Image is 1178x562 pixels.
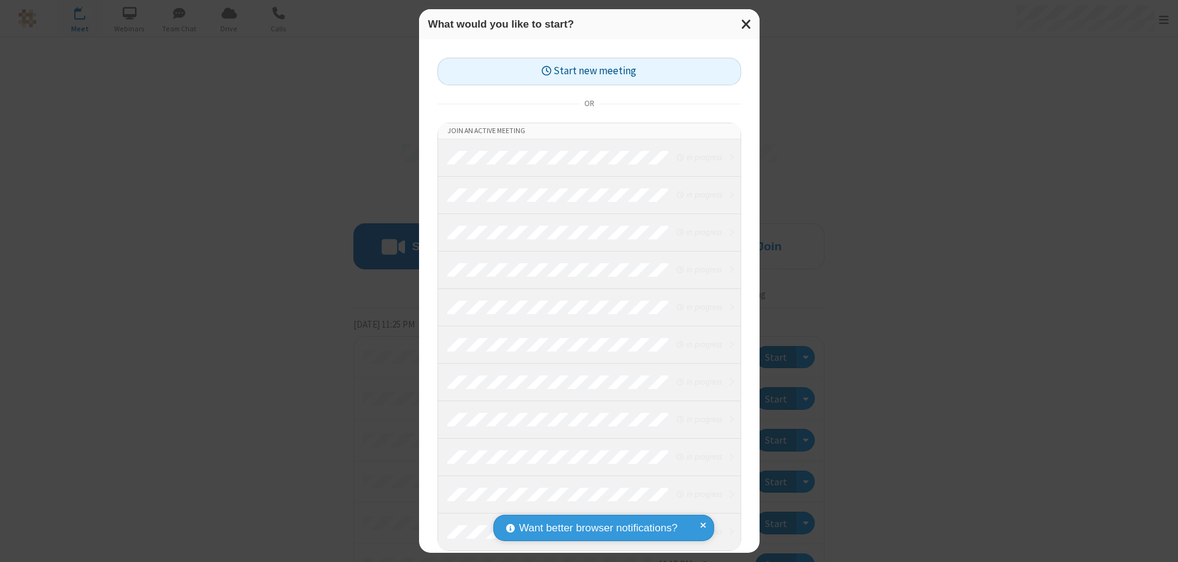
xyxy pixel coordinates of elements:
span: Want better browser notifications? [519,520,677,536]
em: in progress [677,339,722,350]
em: in progress [677,414,722,425]
li: Join an active meeting [438,123,741,139]
em: in progress [677,189,722,201]
em: in progress [677,226,722,238]
button: Close modal [734,9,760,39]
em: in progress [677,376,722,388]
em: in progress [677,451,722,463]
h3: What would you like to start? [428,18,750,30]
em: in progress [677,301,722,313]
em: in progress [677,488,722,500]
span: or [579,95,599,112]
button: Start new meeting [437,58,741,85]
em: in progress [677,264,722,275]
em: in progress [677,152,722,163]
